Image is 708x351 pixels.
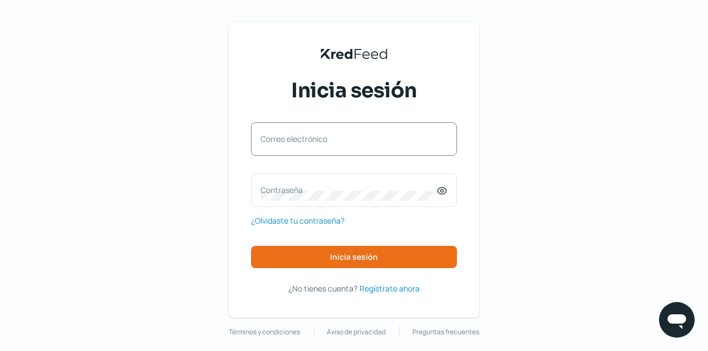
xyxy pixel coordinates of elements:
[327,326,386,338] a: Aviso de privacidad
[291,77,417,105] span: Inicia sesión
[288,283,357,294] span: ¿No tienes cuenta?
[260,185,436,195] label: Contraseña
[666,309,688,331] img: chatIcon
[251,214,345,228] a: ¿Olvidaste tu contraseña?
[330,253,378,261] span: Inicia sesión
[412,326,479,338] a: Preguntas frecuentes
[251,246,457,268] button: Inicia sesión
[260,134,436,144] label: Correo electrónico
[229,326,300,338] a: Términos y condiciones
[360,281,420,295] a: Regístrate ahora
